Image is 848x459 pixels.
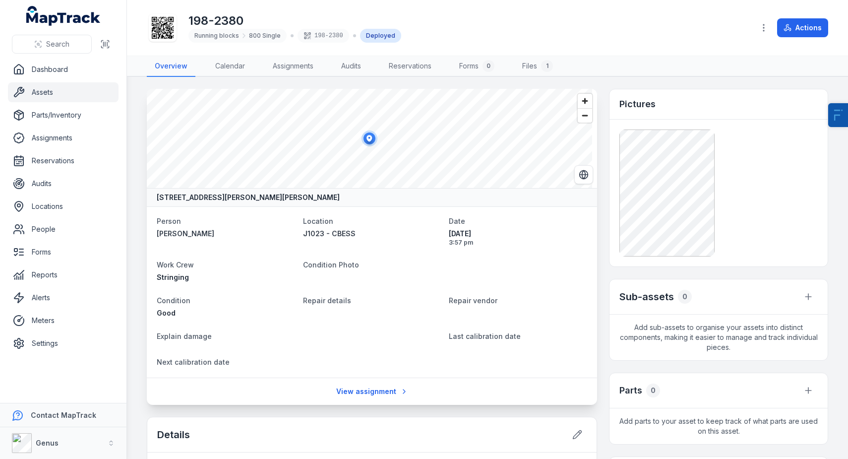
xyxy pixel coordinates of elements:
a: Assets [8,82,119,102]
div: 0 [678,290,692,304]
h1: 198-2380 [188,13,401,29]
h3: Pictures [619,97,656,111]
span: Repair details [303,296,351,305]
a: Settings [8,333,119,353]
button: Actions [777,18,828,37]
button: Switch to Satellite View [574,165,593,184]
span: Add parts to your asset to keep track of what parts are used on this asset. [609,408,828,444]
span: Running blocks [194,32,239,40]
a: Audits [333,56,369,77]
a: J1023 - CBESS [303,229,441,239]
div: 1 [541,60,553,72]
a: Meters [8,311,119,330]
a: Reports [8,265,119,285]
span: Stringing [157,273,189,281]
span: Date [449,217,465,225]
strong: [STREET_ADDRESS][PERSON_NAME][PERSON_NAME] [157,193,340,202]
h2: Details [157,428,190,442]
time: 27/09/2025, 3:57:41 pm [449,229,587,247]
a: Reservations [381,56,439,77]
a: Parts/Inventory [8,105,119,125]
span: Condition [157,296,190,305]
span: Repair vendor [449,296,497,305]
span: Work Crew [157,261,194,269]
div: 0 [646,384,660,397]
a: People [8,219,119,239]
span: [DATE] [449,229,587,239]
strong: Genus [36,439,59,447]
span: J1023 - CBESS [303,229,356,238]
a: Dashboard [8,60,119,79]
div: 0 [483,60,494,72]
h3: Parts [619,384,642,397]
span: 800 Single [249,32,281,40]
a: Locations [8,197,119,216]
a: Assignments [8,128,119,148]
a: Files1 [514,56,561,77]
a: Overview [147,56,195,77]
a: Alerts [8,288,119,308]
div: 198-2380 [298,29,349,43]
a: Reservations [8,151,119,171]
span: Explain damage [157,332,212,340]
button: Zoom in [578,94,592,108]
div: Deployed [360,29,401,43]
a: View assignment [330,382,415,401]
a: Calendar [207,56,253,77]
button: Search [12,35,92,54]
canvas: Map [147,89,592,188]
span: Next calibration date [157,358,230,366]
strong: Contact MapTrack [31,411,96,419]
span: 3:57 pm [449,239,587,247]
span: Good [157,309,176,317]
span: Condition Photo [303,261,359,269]
span: Location [303,217,333,225]
span: Add sub-assets to organise your assets into distinct components, making it easier to manage and t... [609,315,828,360]
a: [PERSON_NAME] [157,229,295,239]
a: Forms0 [451,56,502,77]
a: Assignments [265,56,321,77]
a: MapTrack [26,6,101,26]
span: Person [157,217,181,225]
button: Zoom out [578,108,592,123]
h2: Sub-assets [619,290,674,304]
span: Last calibration date [449,332,521,340]
span: Search [46,39,69,49]
a: Audits [8,174,119,194]
a: Forms [8,242,119,262]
